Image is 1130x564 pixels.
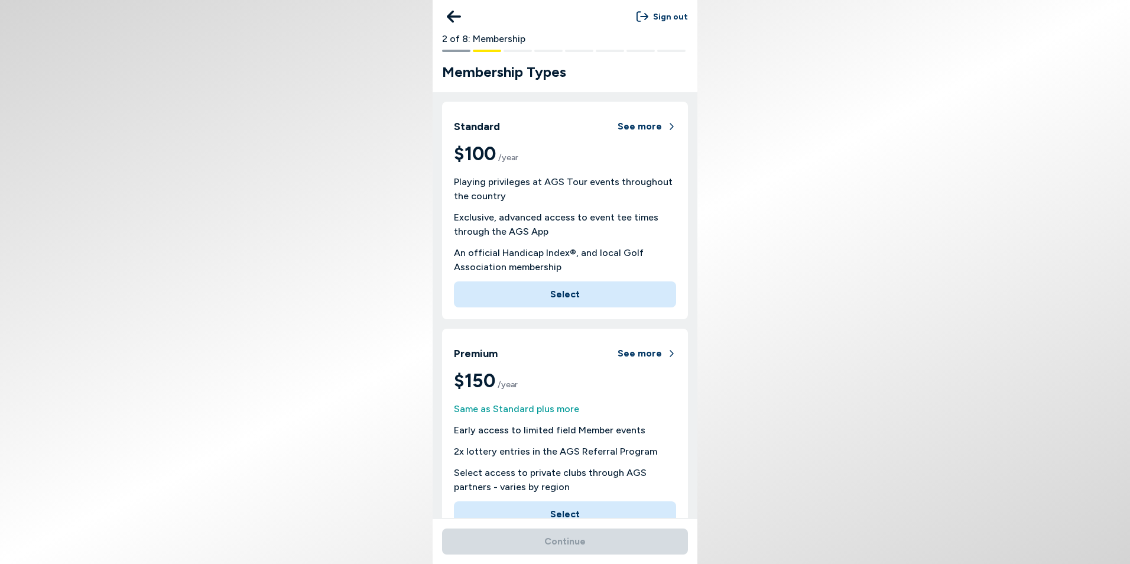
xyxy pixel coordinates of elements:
[498,380,518,390] span: /year
[454,281,676,307] button: Select
[442,61,697,83] h1: Membership Types
[433,33,697,45] div: 2 of 8: Membership
[454,246,676,274] li: An official Handicap Index®, and local Golf Association membership
[618,341,676,367] button: See more
[454,466,676,494] li: Select access to private clubs through AGS partners - varies by region
[454,119,500,135] h2: Standard
[454,402,676,416] span: Same as Standard plus more
[454,140,676,168] b: $100
[454,423,676,437] li: Early access to limited field Member events
[454,346,498,362] h2: Premium
[442,529,688,555] button: Continue
[637,6,688,28] button: Sign out
[454,367,676,395] b: $150
[454,175,676,203] li: Playing privileges at AGS Tour events throughout the country
[454,210,676,239] li: Exclusive, advanced access to event tee times through the AGS App
[454,501,676,527] button: Select
[498,153,518,163] span: /year
[454,445,676,459] li: 2x lottery entries in the AGS Referral Program
[618,114,676,140] button: See more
